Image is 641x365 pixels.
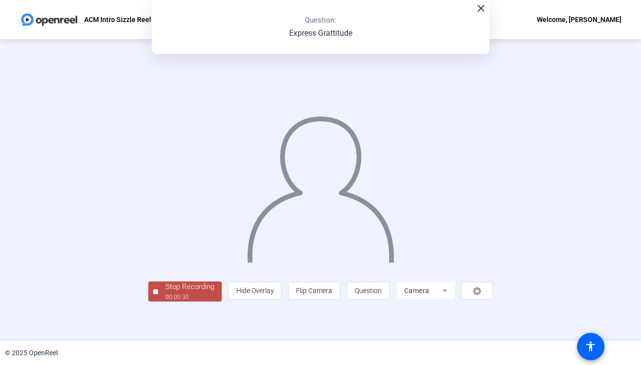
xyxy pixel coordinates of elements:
div: © 2025 OpenReel [5,348,58,358]
span: Hide Overlay [236,287,274,295]
p: Express Grattitude [289,27,352,39]
button: Question [347,282,389,299]
mat-icon: close [475,2,487,14]
div: Stop Recording [165,281,214,293]
mat-icon: accessibility [585,341,596,352]
div: 00:00:30 [165,293,214,301]
button: Flip Camera [288,282,340,299]
img: overlay [246,108,395,263]
span: Flip Camera [296,287,332,295]
button: Stop Recording00:00:30 [148,281,222,301]
span: Question [355,287,382,295]
p: Question: [305,15,336,26]
p: ACM Intro Sizzle Reel Video for CG Associates [84,14,227,25]
div: Welcome, [PERSON_NAME] [537,14,621,25]
img: OpenReel logo [20,10,79,29]
button: Hide Overlay [228,282,281,299]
